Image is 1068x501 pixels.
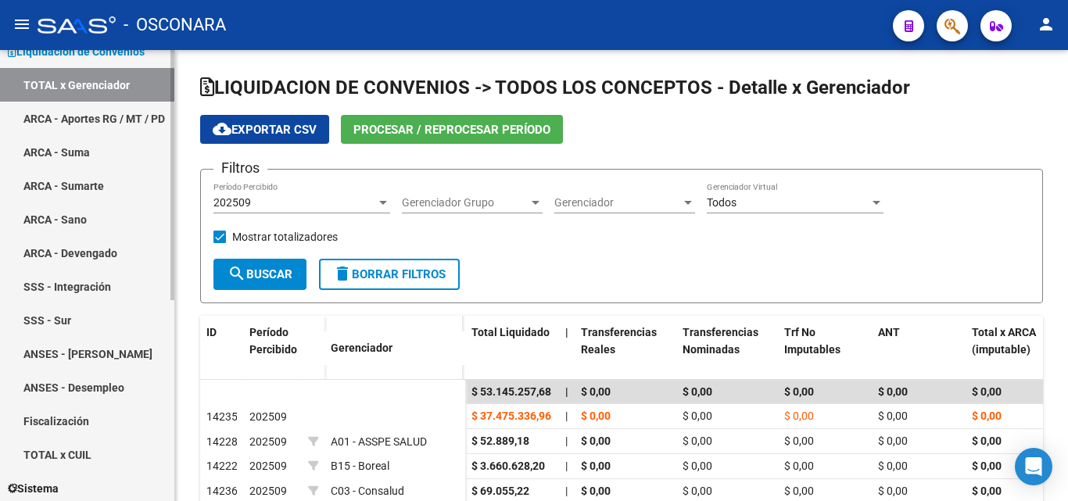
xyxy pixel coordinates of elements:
[972,326,1036,356] span: Total x ARCA (imputable)
[8,43,145,60] span: Liquidación de Convenios
[1015,448,1052,485] div: Open Intercom Messenger
[206,435,238,448] span: 14228
[249,410,287,423] span: 202509
[565,410,568,422] span: |
[471,435,529,447] span: $ 52.889,18
[228,264,246,283] mat-icon: search
[249,460,287,472] span: 202509
[683,435,712,447] span: $ 0,00
[581,385,611,398] span: $ 0,00
[213,120,231,138] mat-icon: cloud_download
[565,435,568,447] span: |
[213,157,267,179] h3: Filtros
[228,267,292,281] span: Buscar
[200,77,910,98] span: LIQUIDACION DE CONVENIOS -> TODOS LOS CONCEPTOS - Detalle x Gerenciador
[565,326,568,338] span: |
[581,460,611,472] span: $ 0,00
[972,410,1002,422] span: $ 0,00
[8,480,59,497] span: Sistema
[784,485,814,497] span: $ 0,00
[353,123,550,137] span: Procesar / Reprocesar período
[565,485,568,497] span: |
[784,385,814,398] span: $ 0,00
[872,316,966,385] datatable-header-cell: ANT
[333,264,352,283] mat-icon: delete
[707,196,736,209] span: Todos
[575,316,676,385] datatable-header-cell: Transferencias Reales
[341,115,563,144] button: Procesar / Reprocesar período
[206,326,217,338] span: ID
[471,326,550,338] span: Total Liquidado
[581,435,611,447] span: $ 0,00
[213,259,306,290] button: Buscar
[554,196,681,209] span: Gerenciador
[213,123,317,137] span: Exportar CSV
[565,385,568,398] span: |
[581,410,611,422] span: $ 0,00
[319,259,460,290] button: Borrar Filtros
[972,460,1002,472] span: $ 0,00
[683,385,712,398] span: $ 0,00
[331,342,392,354] span: Gerenciador
[331,485,404,497] span: C03 - Consalud
[200,115,329,144] button: Exportar CSV
[683,485,712,497] span: $ 0,00
[1037,15,1055,34] mat-icon: person
[200,316,243,381] datatable-header-cell: ID
[206,460,238,472] span: 14222
[878,435,908,447] span: $ 0,00
[972,485,1002,497] span: $ 0,00
[206,485,238,497] span: 14236
[683,410,712,422] span: $ 0,00
[249,485,287,497] span: 202509
[966,316,1067,385] datatable-header-cell: Total x ARCA (imputable)
[471,385,551,398] span: $ 53.145.257,68
[471,410,551,422] span: $ 37.475.336,96
[784,410,814,422] span: $ 0,00
[331,460,389,472] span: B15 - Boreal
[784,460,814,472] span: $ 0,00
[206,410,238,423] span: 14235
[778,316,872,385] datatable-header-cell: Trf No Imputables
[249,435,287,448] span: 202509
[784,435,814,447] span: $ 0,00
[333,267,446,281] span: Borrar Filtros
[559,316,575,385] datatable-header-cell: |
[243,316,302,381] datatable-header-cell: Período Percibido
[232,227,338,246] span: Mostrar totalizadores
[331,435,427,448] span: A01 - ASSPE SALUD
[565,460,568,472] span: |
[402,196,529,209] span: Gerenciador Grupo
[878,485,908,497] span: $ 0,00
[784,326,840,356] span: Trf No Imputables
[972,435,1002,447] span: $ 0,00
[13,15,31,34] mat-icon: menu
[471,460,545,472] span: $ 3.660.628,20
[683,326,758,356] span: Transferencias Nominadas
[878,326,900,338] span: ANT
[249,326,297,356] span: Período Percibido
[676,316,778,385] datatable-header-cell: Transferencias Nominadas
[465,316,559,385] datatable-header-cell: Total Liquidado
[324,331,465,365] datatable-header-cell: Gerenciador
[471,485,529,497] span: $ 69.055,22
[878,460,908,472] span: $ 0,00
[683,460,712,472] span: $ 0,00
[124,8,226,42] span: - OSCONARA
[581,485,611,497] span: $ 0,00
[581,326,657,356] span: Transferencias Reales
[972,385,1002,398] span: $ 0,00
[878,385,908,398] span: $ 0,00
[213,196,251,209] span: 202509
[878,410,908,422] span: $ 0,00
